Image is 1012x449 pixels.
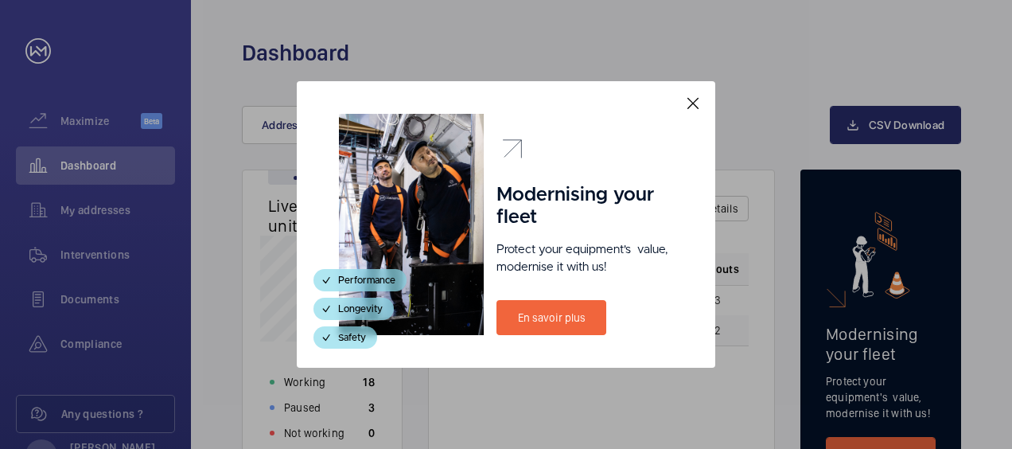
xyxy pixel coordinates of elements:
h1: Modernising your fleet [496,184,673,228]
a: En savoir plus [496,300,606,335]
div: Longevity [313,298,394,320]
div: Safety [313,326,377,349]
p: Protect your equipment's value, modernise it with us! [496,241,673,276]
div: Performance [313,269,407,291]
